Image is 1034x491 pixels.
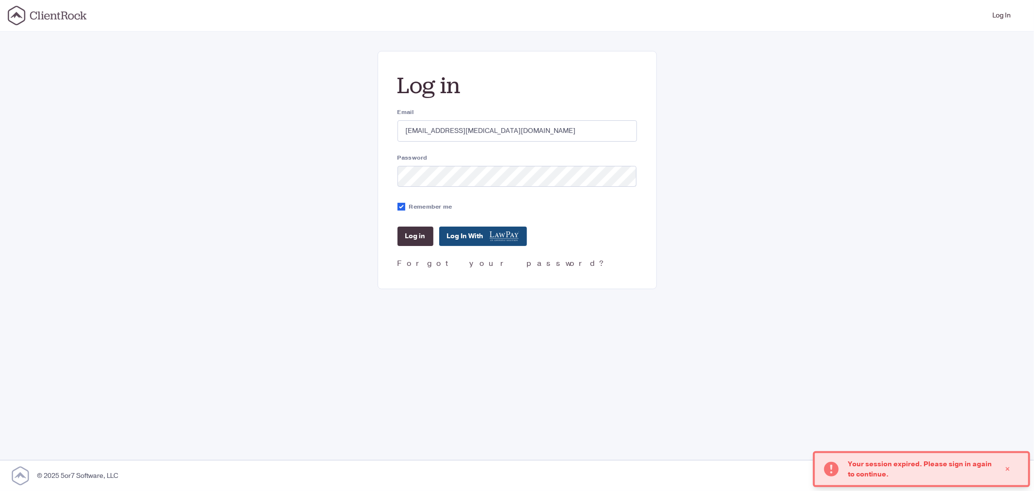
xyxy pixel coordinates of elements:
[439,227,527,246] a: Log In With
[848,459,995,479] p: Your session expired. Please sign in again to continue.
[398,227,433,246] input: Log in
[398,258,607,269] a: Forgot your password?
[398,120,637,142] input: you@example.com
[409,202,452,211] label: Remember me
[398,153,637,162] label: Password
[1003,459,1013,479] div: Close Alert
[398,108,637,116] label: Email
[995,459,1020,479] button: Close Alert
[37,471,118,481] div: © 2025 5or7 Software, LLC
[988,4,1015,27] a: Log In
[398,71,637,100] h2: Log in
